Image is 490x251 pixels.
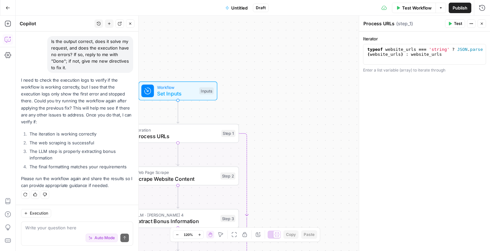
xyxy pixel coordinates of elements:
[117,81,239,100] div: WorkflowSet InputsInputs
[449,3,471,13] button: Publish
[402,5,432,11] span: Test Workflow
[363,67,486,73] div: Enter a list variable (array) to iterate through
[47,36,133,73] div: Is the output correct, does it solve my request, and does the execution have no errors? If so, re...
[135,175,217,183] span: Scrape Website Content
[135,212,217,218] span: LLM · [PERSON_NAME] 4
[94,235,115,241] span: Auto Mode
[28,148,133,161] li: The LLM step is properly extracting bonus information
[28,163,133,170] li: The final formatting matches your requirements
[30,210,48,216] span: Execution
[301,230,317,239] button: Paste
[184,232,193,237] span: 120%
[135,132,218,140] span: Process URLs
[157,90,196,97] span: Set Inputs
[286,232,296,238] span: Copy
[177,185,179,208] g: Edge from step_2 to step_3
[21,77,133,125] p: I need to check the execution logs to verify if the workflow is working correctly, but I see that...
[256,5,266,11] span: Draft
[28,131,133,137] li: The iteration is working correctly
[28,139,133,146] li: The web scraping is successful
[20,20,92,27] div: Copilot
[220,215,235,222] div: Step 3
[135,127,218,133] span: Iteration
[177,100,179,123] g: Edge from start to step_1
[177,143,179,166] g: Edge from step_1 to step_2
[157,84,196,91] span: Workflow
[363,20,395,27] textarea: Process URLs
[177,228,179,251] g: Edge from step_3 to step_4
[117,124,239,143] div: IterationProcess URLsStep 1
[21,209,51,218] button: Execution
[21,175,133,189] p: Please run the workflow again and share the results so I can provide appropriate guidance if needed.
[231,5,248,11] span: Untitled
[221,3,252,13] button: Untitled
[304,232,315,238] span: Paste
[363,35,486,42] label: Iterator
[117,209,239,228] div: LLM · [PERSON_NAME] 4Extract Bonus InformationStep 3
[392,3,436,13] button: Test Workflow
[445,19,465,28] button: Test
[86,234,118,242] button: Auto Mode
[117,166,239,185] div: Web Page ScrapeScrape Website ContentStep 2
[453,5,467,11] span: Publish
[221,130,235,137] div: Step 1
[454,21,462,27] span: Test
[135,169,217,176] span: Web Page Scrape
[283,230,298,239] button: Copy
[220,172,235,179] div: Step 2
[135,217,217,225] span: Extract Bonus Information
[199,87,214,94] div: Inputs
